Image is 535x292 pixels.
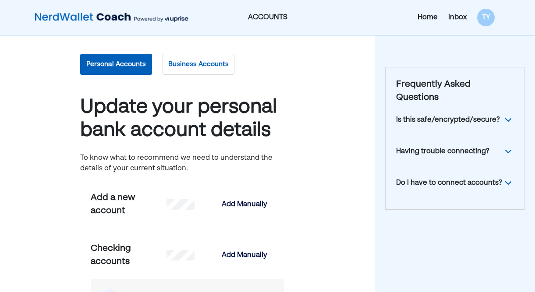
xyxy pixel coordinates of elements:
div: Add a new account [91,191,166,218]
div: Update your personal bank account details [80,96,294,142]
div: Add Manually [222,250,267,260]
div: Home [418,12,438,23]
div: Add Manually [222,199,267,210]
div: To know what to recommend we need to understand the details of your current situation. [80,153,294,174]
div: TY [477,9,495,26]
button: Business Accounts [163,54,234,75]
button: Personal Accounts [80,54,152,75]
div: Having trouble connecting? [396,146,489,157]
div: Do I have to connect accounts? [396,178,502,188]
div: Inbox [448,12,467,23]
div: Checking accounts [91,242,166,268]
div: Is this safe/encrypted/secure? [396,115,500,125]
div: Frequently Asked Questions [396,78,514,104]
div: ACCOUNTS [191,12,344,23]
